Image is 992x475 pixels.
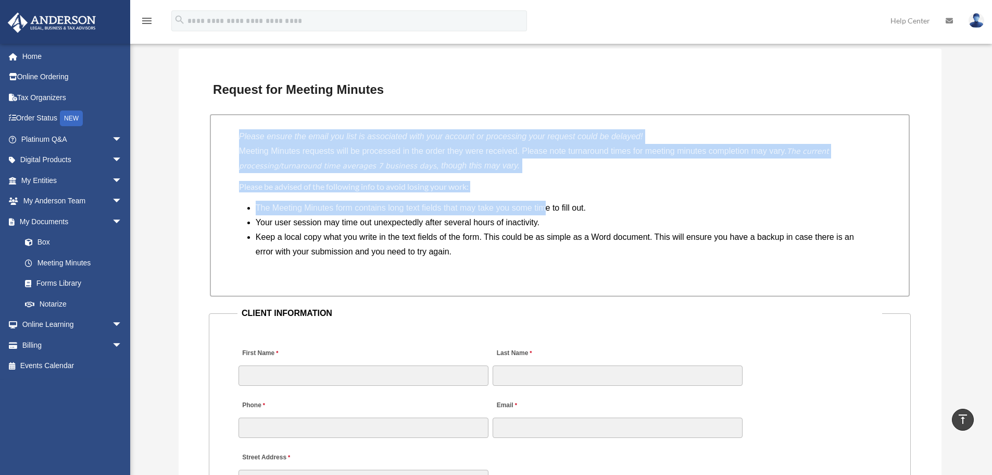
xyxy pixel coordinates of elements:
[256,230,872,259] li: Keep a local copy what you write in the text fields of the form. This could be as simple as a Wor...
[256,215,872,230] li: Your user session may time out unexpectedly after several hours of inactivity.
[239,132,643,141] i: Please ensure the email you list is associated with your account or processing your request could...
[15,294,138,314] a: Notarize
[237,306,882,321] legend: CLIENT INFORMATION
[957,413,969,425] i: vertical_align_top
[952,409,974,431] a: vertical_align_top
[15,232,138,253] a: Box
[436,161,520,170] i: , though this may vary.
[112,335,133,356] span: arrow_drop_down
[174,14,185,26] i: search
[238,451,337,465] label: Street Address
[209,79,911,101] h3: Request for Meeting Minutes
[7,67,138,88] a: Online Ordering
[7,191,138,212] a: My Anderson Teamarrow_drop_down
[238,399,268,413] label: Phone
[256,201,872,215] li: The Meeting Minutes form contains long text fields that may take you some time to fill out.
[112,211,133,233] span: arrow_drop_down
[7,46,138,67] a: Home
[969,13,984,28] img: User Pic
[7,211,138,232] a: My Documentsarrow_drop_down
[239,147,829,170] em: The current processing/turnaround time averages 7 business days
[15,273,138,294] a: Forms Library
[7,314,138,335] a: Online Learningarrow_drop_down
[112,191,133,212] span: arrow_drop_down
[141,15,153,27] i: menu
[7,335,138,356] a: Billingarrow_drop_down
[239,181,881,192] h4: Please be advised of the following info to avoid losing your work:
[112,129,133,150] span: arrow_drop_down
[493,399,519,413] label: Email
[112,150,133,171] span: arrow_drop_down
[493,347,534,361] label: Last Name
[7,170,138,191] a: My Entitiesarrow_drop_down
[112,170,133,191] span: arrow_drop_down
[60,111,83,126] div: NEW
[7,87,138,108] a: Tax Organizers
[7,150,138,170] a: Digital Productsarrow_drop_down
[112,314,133,336] span: arrow_drop_down
[7,356,138,376] a: Events Calendar
[7,129,138,150] a: Platinum Q&Aarrow_drop_down
[238,347,281,361] label: First Name
[7,108,138,129] a: Order StatusNEW
[5,13,99,33] img: Anderson Advisors Platinum Portal
[141,18,153,27] a: menu
[15,252,133,273] a: Meeting Minutes
[239,144,881,173] p: Meeting Minutes requests will be processed in the order they were received. Please note turnaroun...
